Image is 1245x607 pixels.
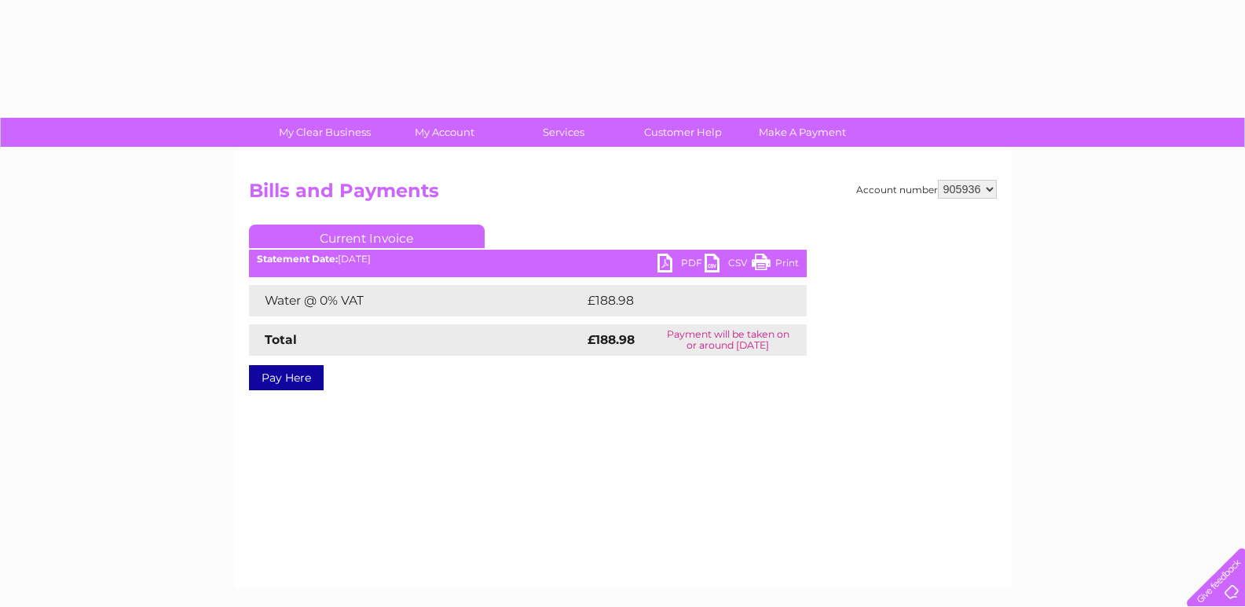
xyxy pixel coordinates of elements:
b: Statement Date: [257,253,338,265]
a: PDF [657,254,705,276]
div: [DATE] [249,254,807,265]
h2: Bills and Payments [249,180,997,210]
td: £188.98 [584,285,778,316]
strong: £188.98 [588,332,635,347]
a: CSV [705,254,752,276]
td: Payment will be taken on or around [DATE] [650,324,807,356]
a: Customer Help [618,118,748,147]
a: Print [752,254,799,276]
a: Make A Payment [738,118,867,147]
strong: Total [265,332,297,347]
a: Current Invoice [249,225,485,248]
td: Water @ 0% VAT [249,285,584,316]
div: Account number [856,180,997,199]
a: My Account [379,118,509,147]
a: My Clear Business [260,118,390,147]
a: Pay Here [249,365,324,390]
a: Services [499,118,628,147]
